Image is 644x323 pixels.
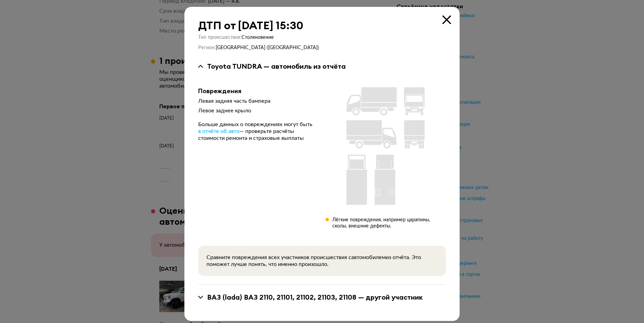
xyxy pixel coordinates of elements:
[198,87,314,95] div: Повреждения
[241,35,274,40] span: Столкновение
[216,45,319,50] span: [GEOGRAPHIC_DATA] ([GEOGRAPHIC_DATA])
[198,19,446,32] div: ДТП от [DATE] 15:30
[198,107,314,114] div: Левое заднее крыло
[198,129,239,134] span: в отчёте об авто
[206,254,438,268] div: Сравните повреждения всех участников происшествия с автомобилем из отчёта. Это поможет лучше поня...
[198,128,239,135] a: в отчёте об авто
[332,217,446,229] div: Лёгкие повреждения, например царапины, сколы, внешние дефекты.
[207,62,346,71] div: Toyota TUNDRA — автомобиль из отчёта
[198,121,314,142] div: Больше данных о повреждениях могут быть — проверьте расчёты стоимости ремонта и страховые выплаты
[198,98,314,104] div: Левая задняя часть бампера
[207,293,423,302] div: ВАЗ (lada) ВАЗ 2110, 21101, 21102, 21103, 21108 — другой участник
[198,34,446,41] div: Тип происшествия :
[198,45,446,51] div: Регион :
